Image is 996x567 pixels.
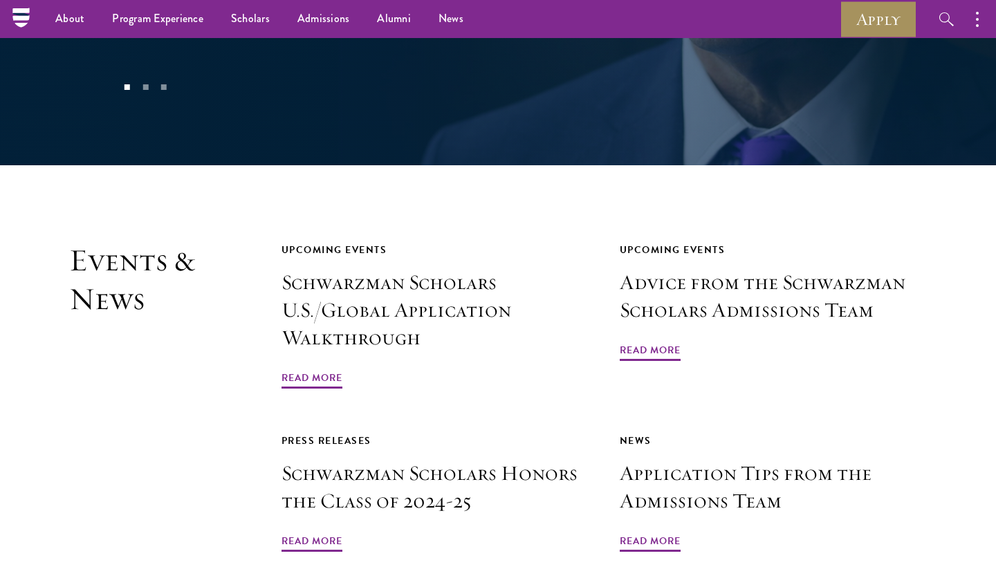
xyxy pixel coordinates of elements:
[282,241,589,259] div: Upcoming Events
[620,241,927,259] div: Upcoming Events
[155,78,173,96] button: 3 of 3
[620,432,927,554] a: News Application Tips from the Admissions Team Read More
[620,532,681,554] span: Read More
[282,432,589,554] a: Press Releases Schwarzman Scholars Honors the Class of 2024-25 Read More
[620,241,927,363] a: Upcoming Events Advice from the Schwarzman Scholars Admissions Team Read More
[620,460,927,515] h3: Application Tips from the Admissions Team
[282,532,342,554] span: Read More
[118,78,136,96] button: 1 of 3
[282,269,589,352] h3: Schwarzman Scholars U.S./Global Application Walkthrough
[136,78,154,96] button: 2 of 3
[620,269,927,324] h3: Advice from the Schwarzman Scholars Admissions Team
[282,369,342,391] span: Read More
[282,241,589,391] a: Upcoming Events Schwarzman Scholars U.S./Global Application Walkthrough Read More
[282,460,589,515] h3: Schwarzman Scholars Honors the Class of 2024-25
[620,342,681,363] span: Read More
[620,432,927,449] div: News
[69,241,212,554] h2: Events & News
[282,432,589,449] div: Press Releases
